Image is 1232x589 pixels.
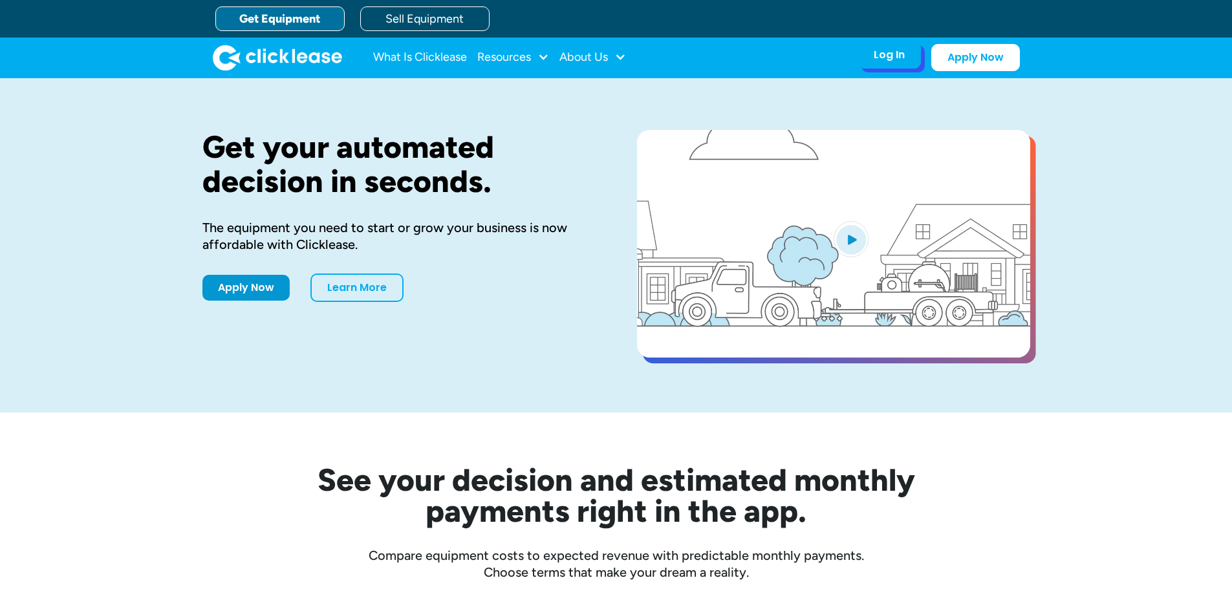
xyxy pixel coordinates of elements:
a: home [213,45,342,70]
div: Compare equipment costs to expected revenue with predictable monthly payments. Choose terms that ... [202,547,1030,581]
a: Get Equipment [215,6,345,31]
div: Log In [874,48,905,61]
a: Sell Equipment [360,6,490,31]
h2: See your decision and estimated monthly payments right in the app. [254,464,978,526]
a: open lightbox [637,130,1030,358]
a: Apply Now [931,44,1020,71]
a: Learn More [310,273,404,302]
div: Resources [477,45,549,70]
div: About Us [559,45,626,70]
img: Blue play button logo on a light blue circular background [834,221,869,257]
a: What Is Clicklease [373,45,467,70]
a: Apply Now [202,275,290,301]
div: The equipment you need to start or grow your business is now affordable with Clicklease. [202,219,596,253]
h1: Get your automated decision in seconds. [202,130,596,198]
img: Clicklease logo [213,45,342,70]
